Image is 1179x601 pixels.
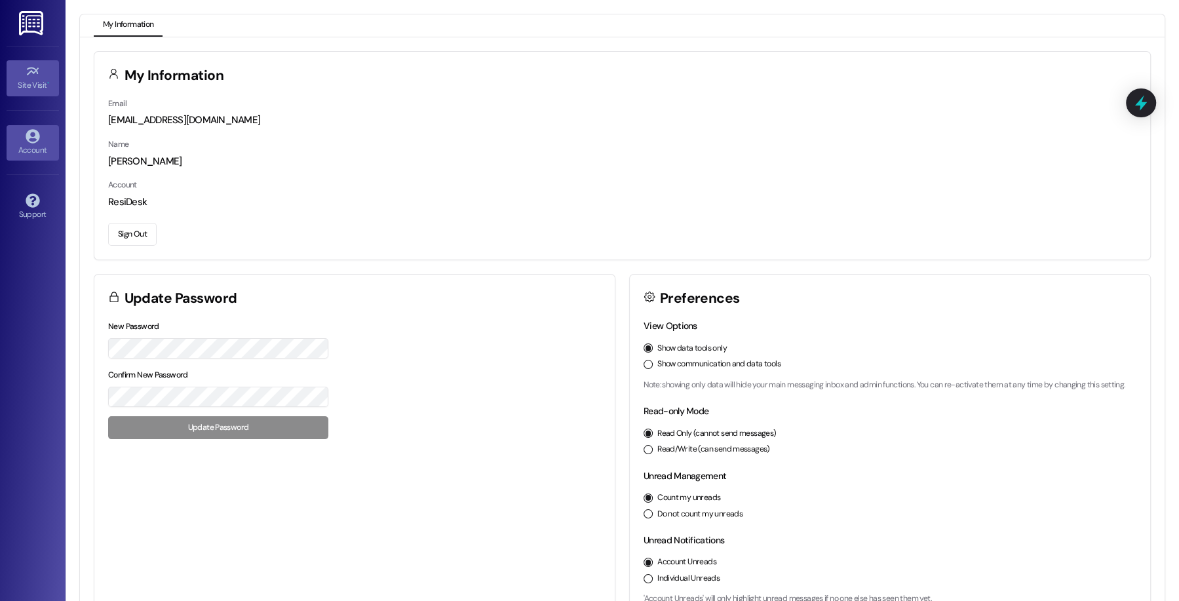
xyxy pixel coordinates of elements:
[108,223,157,246] button: Sign Out
[108,139,129,149] label: Name
[657,556,716,568] label: Account Unreads
[644,320,697,332] label: View Options
[108,113,1136,127] div: [EMAIL_ADDRESS][DOMAIN_NAME]
[644,470,726,482] label: Unread Management
[657,444,770,456] label: Read/Write (can send messages)
[644,405,708,417] label: Read-only Mode
[657,343,727,355] label: Show data tools only
[47,79,49,88] span: •
[7,189,59,225] a: Support
[657,492,720,504] label: Count my unreads
[108,180,137,190] label: Account
[657,573,720,585] label: Individual Unreads
[125,292,237,305] h3: Update Password
[108,321,159,332] label: New Password
[125,69,224,83] h3: My Information
[7,60,59,96] a: Site Visit •
[108,155,1136,168] div: [PERSON_NAME]
[94,14,163,37] button: My Information
[660,292,740,305] h3: Preferences
[657,428,776,440] label: Read Only (cannot send messages)
[644,379,1136,391] p: Note: showing only data will hide your main messaging inbox and admin functions. You can re-activ...
[108,370,188,380] label: Confirm New Password
[108,195,1136,209] div: ResiDesk
[644,534,724,546] label: Unread Notifications
[657,359,781,370] label: Show communication and data tools
[657,509,743,520] label: Do not count my unreads
[19,11,46,35] img: ResiDesk Logo
[7,125,59,161] a: Account
[108,98,126,109] label: Email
